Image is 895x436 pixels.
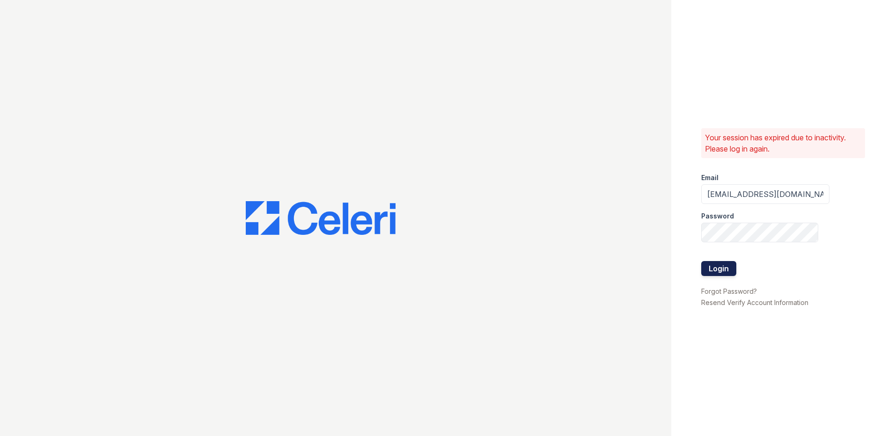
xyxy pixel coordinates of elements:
[705,132,861,154] p: Your session has expired due to inactivity. Please log in again.
[701,173,719,182] label: Email
[701,298,808,306] a: Resend Verify Account Information
[701,211,734,221] label: Password
[701,261,736,276] button: Login
[246,201,396,235] img: CE_Logo_Blue-a8612792a0a2168367f1c8372b55b34899dd931a85d93a1a3d3e32e68fde9ad4.png
[701,287,757,295] a: Forgot Password?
